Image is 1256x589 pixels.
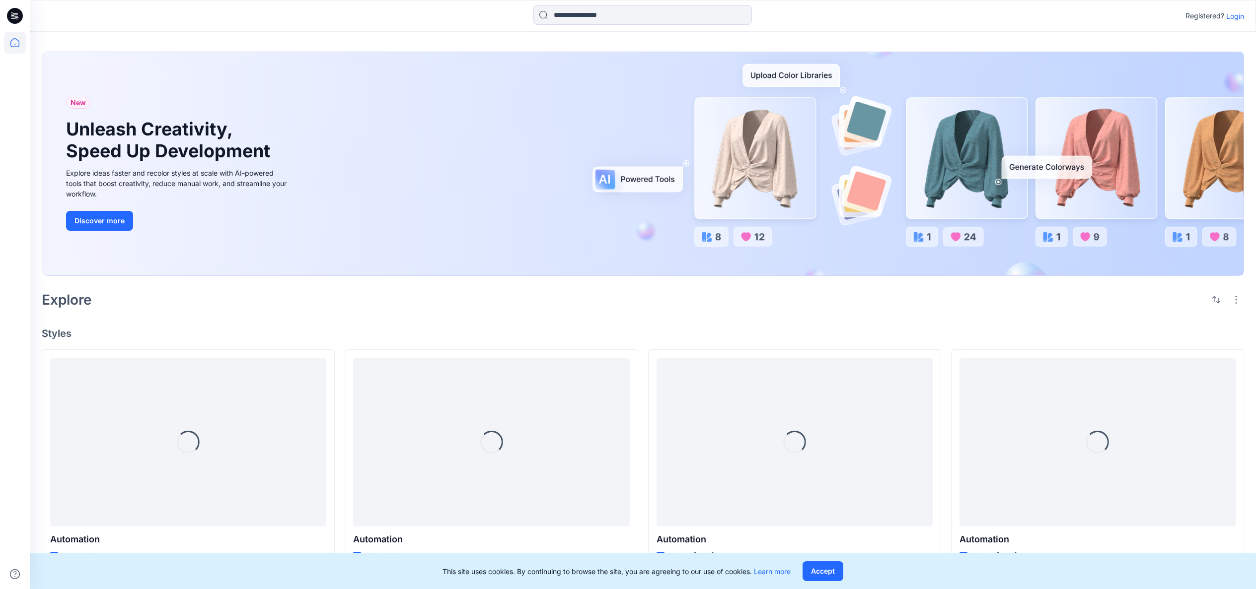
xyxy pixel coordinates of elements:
p: Automation [50,532,326,546]
div: Explore ideas faster and recolor styles at scale with AI-powered tools that boost creativity, red... [66,168,290,199]
a: Learn more [754,567,791,576]
p: Login [1226,11,1244,21]
h1: Unleash Creativity, Speed Up Development [66,119,275,161]
p: Registered? [1185,10,1224,22]
p: Automation [657,532,933,546]
p: Updated 2 hours ago [62,550,121,561]
span: New [71,97,86,109]
p: Automation [353,532,629,546]
button: Accept [803,561,843,581]
a: Discover more [66,211,290,231]
p: Automation [960,532,1236,546]
p: Updated [DATE] [971,550,1017,561]
h2: Explore [42,292,92,308]
button: Discover more [66,211,133,231]
p: Updated a day ago [365,550,418,561]
p: Updated [DATE] [668,550,714,561]
p: This site uses cookies. By continuing to browse the site, you are agreeing to our use of cookies. [443,566,791,577]
h4: Styles [42,327,1244,339]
